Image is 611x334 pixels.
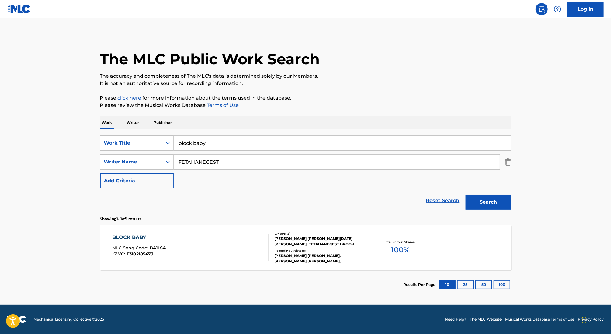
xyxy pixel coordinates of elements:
[581,305,611,334] iframe: Chat Widget
[100,94,511,102] p: Please for more information about the terms used in the database.
[127,251,153,257] span: T3102185473
[104,158,159,166] div: Writer Name
[445,317,466,322] a: Need Help?
[505,154,511,170] img: Delete Criterion
[582,311,586,329] div: Drag
[554,5,561,13] img: help
[104,139,159,147] div: Work Title
[161,177,169,185] img: 9d2ae6d4665cec9f34b9.svg
[100,72,511,80] p: The accuracy and completeness of The MLC's data is determined solely by our Members.
[112,251,127,257] span: ISWC :
[100,116,114,129] p: Work
[33,317,104,322] span: Mechanical Licensing Collective © 2025
[7,5,31,13] img: MLC Logo
[404,282,438,287] p: Results Per Page:
[125,116,141,129] p: Writer
[384,240,417,244] p: Total Known Shares:
[112,234,166,241] div: BLOCK BABY
[150,245,166,251] span: BA1LSA
[439,280,456,289] button: 10
[578,317,604,322] a: Privacy Policy
[274,231,366,236] div: Writers ( 3 )
[475,280,492,289] button: 50
[536,3,548,15] a: Public Search
[457,280,474,289] button: 25
[274,236,366,247] div: [PERSON_NAME] [PERSON_NAME][DATE] [PERSON_NAME], FETAHANEGEST BROOK
[100,216,141,222] p: Showing 1 - 1 of 1 results
[100,80,511,87] p: It is not an authoritative source for recording information.
[505,317,574,322] a: Musical Works Database Terms of Use
[152,116,174,129] p: Publisher
[391,244,410,255] span: 100 %
[100,50,320,68] h1: The MLC Public Work Search
[494,280,510,289] button: 100
[118,95,141,101] a: click here
[423,194,463,207] a: Reset Search
[274,248,366,253] div: Recording Artists ( 8 )
[551,3,564,15] div: Help
[466,195,511,210] button: Search
[100,225,511,270] a: BLOCK BABYMLC Song Code:BA1LSAISWC:T3102185473Writers (3)[PERSON_NAME] [PERSON_NAME][DATE] [PERSO...
[100,135,511,213] form: Search Form
[567,2,604,17] a: Log In
[100,102,511,109] p: Please review the Musical Works Database
[100,173,174,188] button: Add Criteria
[274,253,366,264] div: [PERSON_NAME],[PERSON_NAME],[PERSON_NAME],[PERSON_NAME], [PERSON_NAME],[GEOGRAPHIC_DATA],[PERSON_...
[112,245,150,251] span: MLC Song Code :
[7,316,26,323] img: logo
[538,5,545,13] img: search
[206,102,239,108] a: Terms of Use
[470,317,502,322] a: The MLC Website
